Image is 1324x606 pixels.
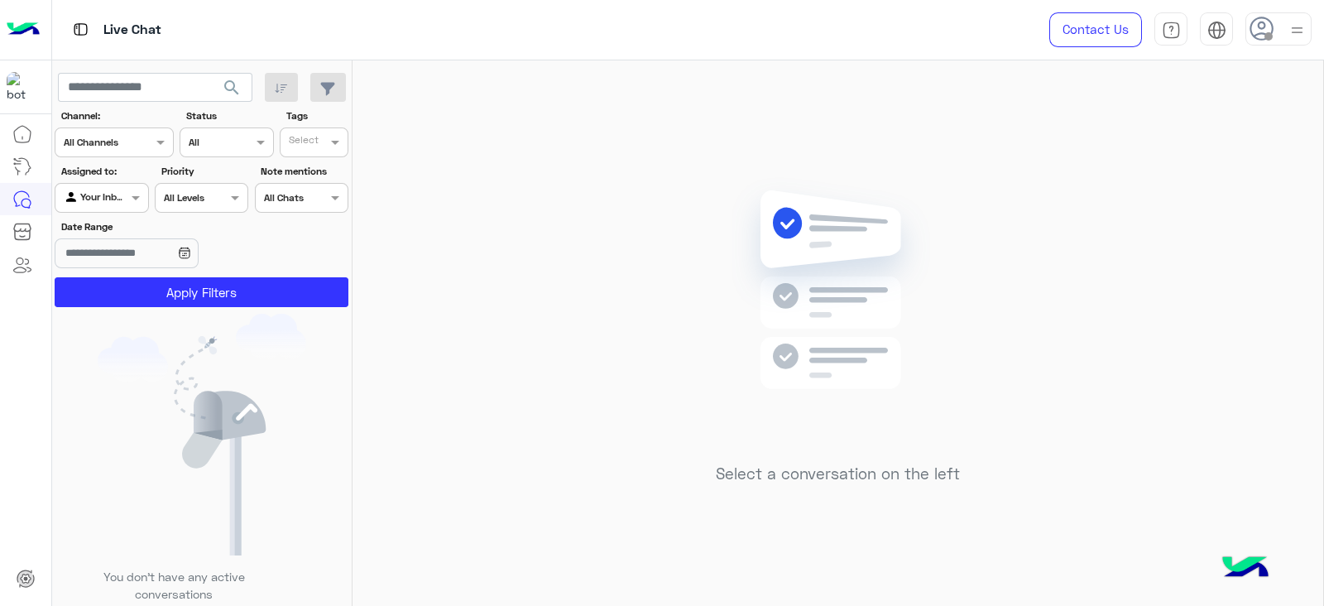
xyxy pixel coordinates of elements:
[186,108,271,123] label: Status
[1287,20,1307,41] img: profile
[718,177,957,452] img: no messages
[98,314,306,555] img: empty users
[70,19,91,40] img: tab
[716,464,960,483] h5: Select a conversation on the left
[55,277,348,307] button: Apply Filters
[161,164,247,179] label: Priority
[1162,21,1181,40] img: tab
[1154,12,1187,47] a: tab
[7,72,36,102] img: 1403182699927242
[261,164,346,179] label: Note mentions
[7,12,40,47] img: Logo
[61,219,247,234] label: Date Range
[1049,12,1142,47] a: Contact Us
[61,164,146,179] label: Assigned to:
[286,108,347,123] label: Tags
[103,19,161,41] p: Live Chat
[1216,540,1274,598] img: hulul-logo.png
[212,73,252,108] button: search
[61,108,172,123] label: Channel:
[222,78,242,98] span: search
[1207,21,1226,40] img: tab
[286,132,319,151] div: Select
[90,568,257,604] p: You don’t have any active conversations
